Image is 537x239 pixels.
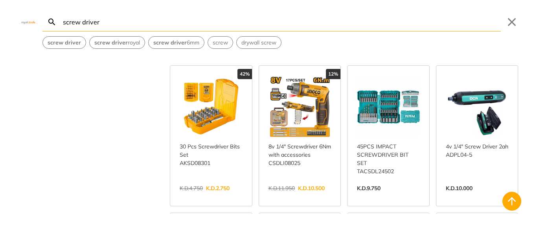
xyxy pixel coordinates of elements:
[89,36,145,49] div: Suggestion: screw driver royal
[208,37,233,48] button: Select suggestion: screw
[43,37,86,48] button: Select suggestion: screw driver
[61,13,501,31] input: Search…
[48,39,81,46] strong: screw driver
[19,20,38,24] img: Close
[236,36,281,49] div: Suggestion: drywall screw
[94,39,128,46] strong: screw driver
[90,37,145,48] button: Select suggestion: screw driver royal
[149,37,204,48] button: Select suggestion: screw driver 6mm
[506,195,518,208] svg: Back to top
[213,39,228,47] span: screw
[502,192,521,211] button: Back to top
[153,39,199,47] span: 6mm
[208,36,233,49] div: Suggestion: screw
[153,39,187,46] strong: screw driver
[47,17,57,27] svg: Search
[237,37,281,48] button: Select suggestion: drywall screw
[148,36,204,49] div: Suggestion: screw driver 6mm
[94,39,140,47] span: royal
[506,16,518,28] button: Close
[326,69,340,79] div: 12%
[237,69,252,79] div: 42%
[241,39,276,47] span: drywall screw
[42,36,86,49] div: Suggestion: screw driver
